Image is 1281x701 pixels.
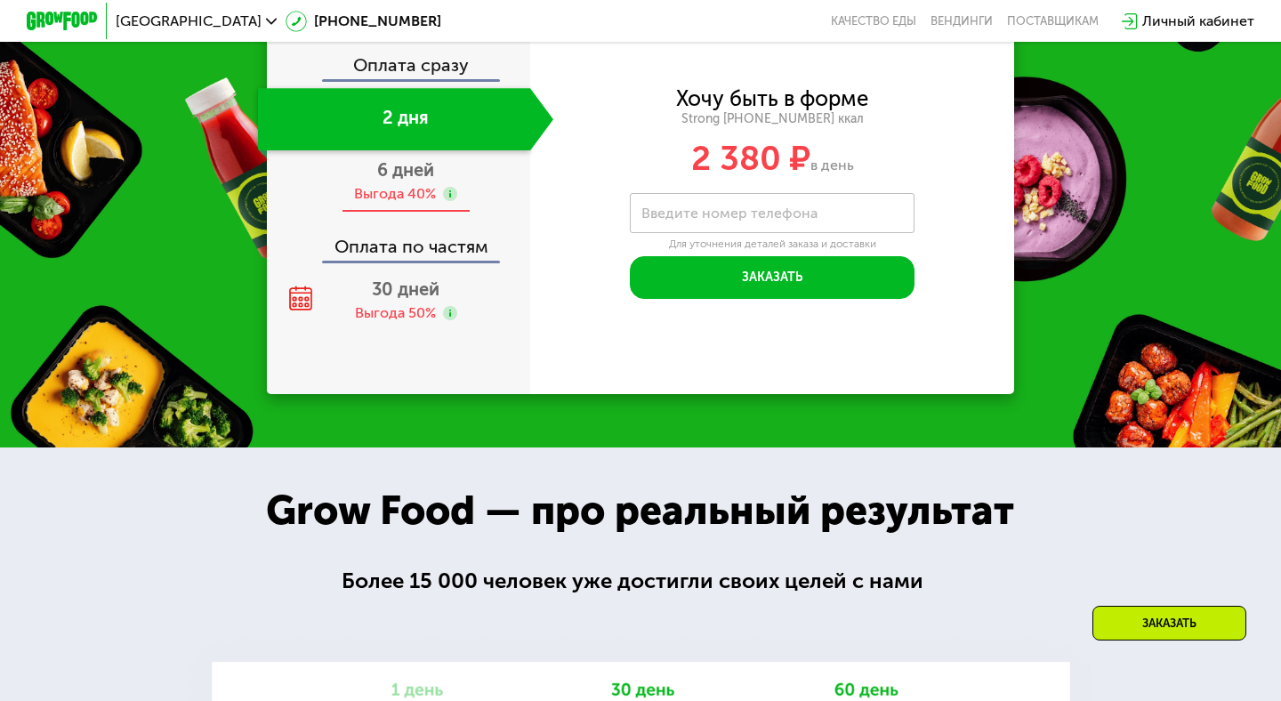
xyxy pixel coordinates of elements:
[676,89,868,109] div: Хочу быть в форме
[269,220,530,261] div: Оплата по частям
[630,238,914,252] div: Для уточнения деталей заказа и доставки
[630,256,914,299] button: Заказать
[342,564,939,597] div: Более 15 000 человек уже достигли своих целей с нами
[269,56,530,79] div: Оплата сразу
[355,303,436,323] div: Выгода 50%
[831,14,916,28] a: Качество еды
[237,480,1043,541] div: Grow Food — про реальный результат
[286,11,441,32] a: [PHONE_NUMBER]
[354,184,436,204] div: Выгода 40%
[377,159,434,181] span: 6 дней
[1092,606,1246,641] div: Заказать
[116,14,262,28] span: [GEOGRAPHIC_DATA]
[530,111,1014,127] div: Strong [PHONE_NUMBER] ккал
[931,14,993,28] a: Вендинги
[1142,11,1254,32] div: Личный кабинет
[372,278,439,300] span: 30 дней
[810,157,854,173] span: в день
[1007,14,1099,28] div: поставщикам
[641,208,818,218] label: Введите номер телефона
[691,138,810,179] span: 2 380 ₽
